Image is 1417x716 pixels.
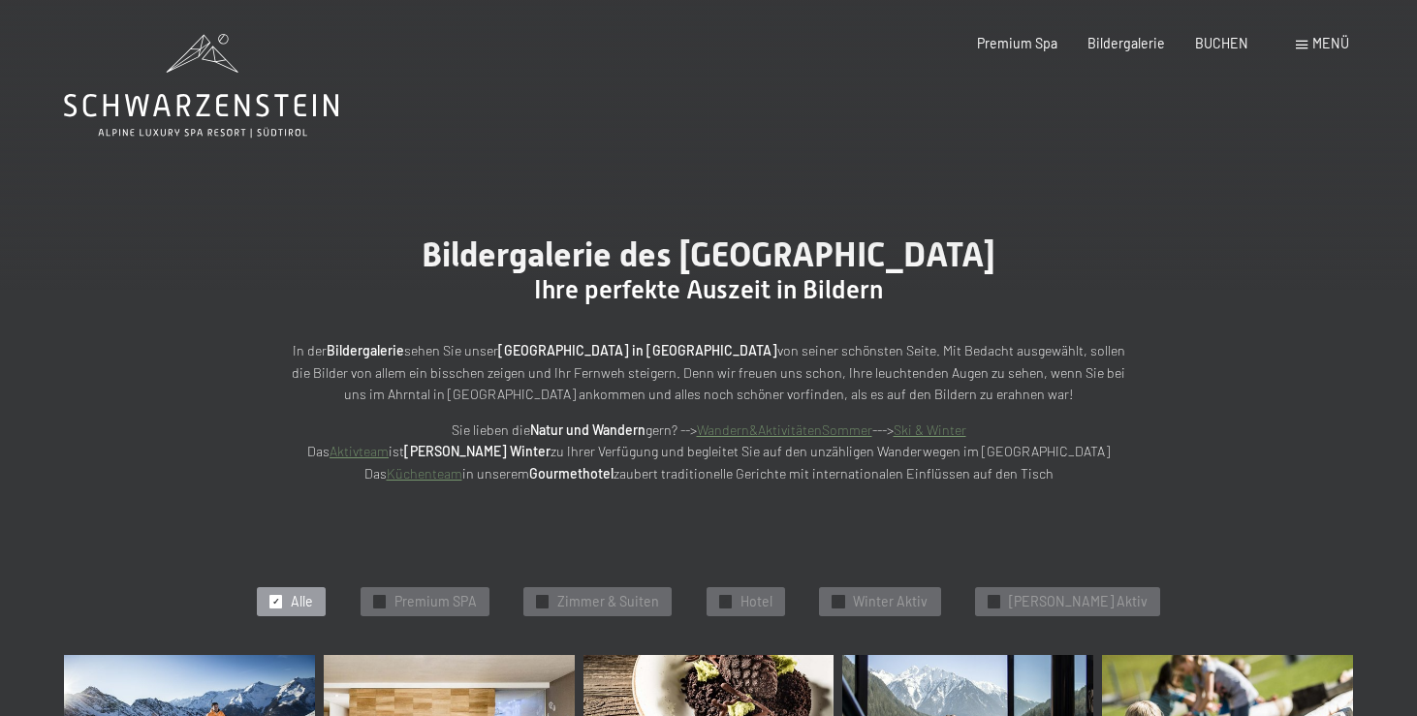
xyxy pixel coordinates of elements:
[529,465,614,482] strong: Gourmethotel
[327,342,404,358] strong: Bildergalerie
[330,443,389,459] a: Aktivteam
[740,592,772,611] span: Hotel
[1009,592,1148,611] span: [PERSON_NAME] Aktiv
[498,342,777,358] strong: [GEOGRAPHIC_DATA] in [GEOGRAPHIC_DATA]
[530,421,646,438] strong: Natur und Wandern
[422,234,995,274] span: Bildergalerie des [GEOGRAPHIC_DATA]
[282,340,1135,406] p: In der sehen Sie unser von seiner schönsten Seite. Mit Bedacht ausgewählt, sollen die Bilder von ...
[1312,35,1349,51] span: Menü
[394,592,477,611] span: Premium SPA
[387,465,462,482] a: Küchenteam
[977,35,1057,51] a: Premium Spa
[894,421,966,438] a: Ski & Winter
[291,592,313,611] span: Alle
[990,596,997,607] span: ✓
[721,596,729,607] span: ✓
[375,596,383,607] span: ✓
[834,596,842,607] span: ✓
[534,275,883,304] span: Ihre perfekte Auszeit in Bildern
[539,596,547,607] span: ✓
[1087,35,1165,51] a: Bildergalerie
[272,596,280,607] span: ✓
[853,592,928,611] span: Winter Aktiv
[1195,35,1248,51] a: BUCHEN
[557,592,659,611] span: Zimmer & Suiten
[404,443,551,459] strong: [PERSON_NAME] Winter
[697,421,872,438] a: Wandern&AktivitätenSommer
[282,420,1135,485] p: Sie lieben die gern? --> ---> Das ist zu Ihrer Verfügung und begleitet Sie auf den unzähligen Wan...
